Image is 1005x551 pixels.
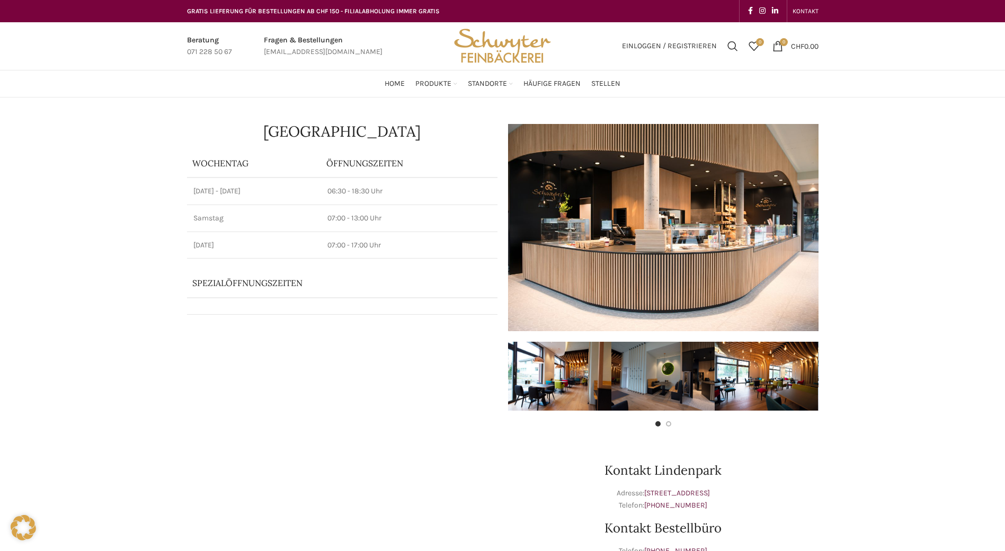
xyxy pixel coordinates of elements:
p: [DATE] - [DATE] [193,186,315,197]
img: 016-e1571924866289 [818,342,921,411]
span: Häufige Fragen [523,79,581,89]
p: 06:30 - 18:30 Uhr [327,186,491,197]
div: Main navigation [182,73,824,94]
a: [PHONE_NUMBER] [644,501,707,510]
a: 0 [743,35,764,57]
a: Standorte [468,73,513,94]
a: 0 CHF0.00 [767,35,824,57]
span: GRATIS LIEFERUNG FÜR BESTELLUNGEN AB CHF 150 - FILIALABHOLUNG IMMER GRATIS [187,7,440,15]
div: 3 / 4 [715,342,818,411]
p: ÖFFNUNGSZEITEN [326,157,492,169]
div: 1 / 4 [508,342,611,411]
a: Produkte [415,73,457,94]
a: Instagram social link [756,4,769,19]
h2: Kontakt Lindenpark [508,464,819,477]
li: Go to slide 1 [655,421,661,426]
span: Home [385,79,405,89]
p: 07:00 - 13:00 Uhr [327,213,491,224]
span: Standorte [468,79,507,89]
img: 006-e1571983941404 [715,342,818,411]
p: 07:00 - 17:00 Uhr [327,240,491,251]
a: Häufige Fragen [523,73,581,94]
a: Facebook social link [745,4,756,19]
p: Adresse: Telefon: [508,487,819,511]
div: 2 / 4 [611,342,715,411]
p: Wochentag [192,157,316,169]
a: [STREET_ADDRESS] [644,488,710,497]
span: CHF [791,41,804,50]
span: 0 [780,38,788,46]
span: Stellen [591,79,620,89]
span: Produkte [415,79,451,89]
a: KONTAKT [793,1,819,22]
a: Infobox link [264,34,383,58]
div: 4 / 4 [818,342,921,411]
div: Meine Wunschliste [743,35,764,57]
li: Go to slide 2 [666,421,671,426]
img: Bäckerei Schwyter [450,22,554,70]
a: Suchen [722,35,743,57]
h2: Kontakt Bestellbüro [508,522,819,535]
span: Einloggen / Registrieren [622,42,717,50]
div: Secondary navigation [787,1,824,22]
p: Spezialöffnungszeiten [192,277,463,289]
img: 003-e1571984124433 [508,342,611,411]
span: 0 [756,38,764,46]
a: Einloggen / Registrieren [617,35,722,57]
a: Home [385,73,405,94]
a: Stellen [591,73,620,94]
h1: [GEOGRAPHIC_DATA] [187,124,497,139]
p: Samstag [193,213,315,224]
img: 002-1-e1571984059720 [611,342,715,411]
p: [DATE] [193,240,315,251]
a: Infobox link [187,34,232,58]
a: Linkedin social link [769,4,781,19]
a: Site logo [450,41,554,50]
bdi: 0.00 [791,41,819,50]
span: KONTAKT [793,7,819,15]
